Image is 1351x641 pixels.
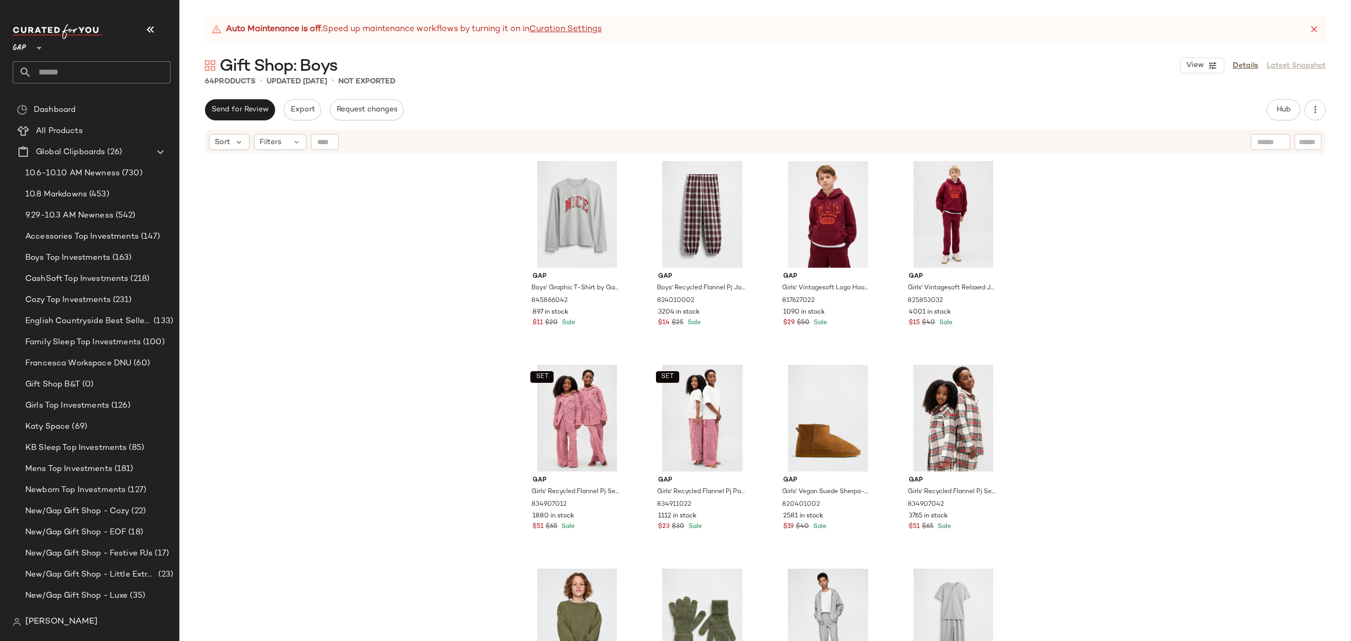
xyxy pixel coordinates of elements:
img: cn60415780.jpg [900,161,1006,268]
span: Export [290,106,315,114]
span: Family Sleep Top Investments [25,336,141,348]
span: CashSoft Top Investments [25,273,128,285]
span: Sale [559,523,575,530]
span: Filters [260,137,281,148]
span: New/Gap Gift Shop - Little Extras [25,569,156,581]
img: cn60667889.jpg [900,365,1006,472]
span: (100) [141,336,165,348]
span: $15 [909,318,920,328]
span: 820401002 [782,500,820,510]
button: Request changes [330,99,404,120]
img: cn60657793.jpg [775,161,881,268]
span: (147) [139,231,160,243]
span: Sale [937,319,953,326]
span: (85) [127,442,144,454]
span: 4001 in stock [909,308,951,317]
span: Cozy Top Investments [25,294,111,306]
span: Boys Top Investments [25,252,110,264]
span: Gap [658,272,747,281]
span: 3765 in stock [909,512,948,521]
span: 1090 in stock [783,308,825,317]
img: svg%3e [205,60,215,71]
img: cn60234587.jpg [775,365,881,472]
button: Send for Review [205,99,275,120]
img: cfy_white_logo.C9jOOHJF.svg [13,24,102,39]
span: • [260,75,262,88]
span: Gap [532,272,622,281]
img: cn60377176.jpg [650,365,756,472]
span: $65 [922,522,934,532]
span: Global Clipboards [36,146,105,158]
span: (17) [153,548,169,560]
span: [PERSON_NAME] [25,616,98,628]
span: Girls' Recycled Flannel Pj Pants by Gap Red Gingham Size 14 [657,487,746,497]
span: Gap [909,272,998,281]
span: Newborn Top Investments [25,484,126,496]
span: 10.8 Markdowns [25,188,87,201]
p: Not Exported [338,76,395,87]
span: Girls' Vintagesoft Logo Hoodie by Gap Red Delicious Size XS (4/5) [782,284,871,293]
span: (163) [110,252,132,264]
span: Hub [1276,106,1291,114]
span: (133) [151,315,173,327]
span: $40 [796,522,809,532]
span: Girls Top Investments [25,400,109,412]
span: Send for Review [211,106,269,114]
span: 824010002 [657,296,694,306]
span: (542) [113,210,136,222]
span: $11 [532,318,543,328]
span: $51 [909,522,920,532]
span: Sale [936,523,951,530]
span: $51 [532,522,544,532]
span: Girls' Recycled Flannel Pj Set by Gap Tan Tartan Plaid Size 10 [908,487,997,497]
span: Girls' Vintagesoft Relaxed Joggers by Gap Red Delicious Size S [908,284,997,293]
span: 834907012 [531,500,567,510]
span: SET [661,373,674,381]
span: 9.29-10.3 AM Newness [25,210,113,222]
span: Katy Space [25,421,70,433]
span: 897 in stock [532,308,568,317]
span: 834911022 [657,500,691,510]
span: KB Sleep Top Investments [25,442,127,454]
span: Mens Top Investments [25,463,112,475]
span: $29 [783,318,795,328]
span: $30 [672,522,684,532]
span: $23 [658,522,670,532]
span: (730) [120,167,142,180]
img: cn60666921.jpg [524,365,630,472]
span: (26) [105,146,122,158]
span: Sale [686,319,701,326]
span: Gap [783,272,872,281]
span: (181) [112,463,134,475]
span: 1112 in stock [658,512,697,521]
span: Accessories Top Investments [25,231,139,243]
span: New/Gap Gift Shop - Cozy [25,505,129,517]
span: Boys' Recycled Flannel Pj Joggers by Gap Burgundy Plaid Size 12 [657,284,746,293]
button: View [1180,58,1224,73]
span: English Countryside Best Sellers 9.28-10.4 [25,315,151,327]
span: Gap [532,476,622,485]
span: Gap [909,476,998,485]
span: • [331,75,334,88]
span: Party Top Investments [25,611,111,623]
span: (69) [70,421,87,433]
span: SET [535,373,548,381]
span: (0) [80,379,93,391]
span: 64 [205,78,214,86]
span: 2581 in stock [783,512,823,521]
span: GAP [13,36,26,55]
span: 10.6-10.10 AM Newness [25,167,120,180]
span: New/Gap Gift Shop - Luxe [25,590,128,602]
img: svg%3e [17,105,27,115]
span: Request changes [336,106,397,114]
a: Curation Settings [529,23,602,36]
span: $25 [672,318,683,328]
span: (22) [129,505,146,517]
span: Gap [783,476,872,485]
span: (60) [131,357,150,370]
span: Gift Shop: Boys [220,56,337,77]
span: All Products [36,125,83,137]
span: Francesca Workspace DNU [25,357,131,370]
span: Sale [687,523,702,530]
span: (18) [126,526,143,539]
